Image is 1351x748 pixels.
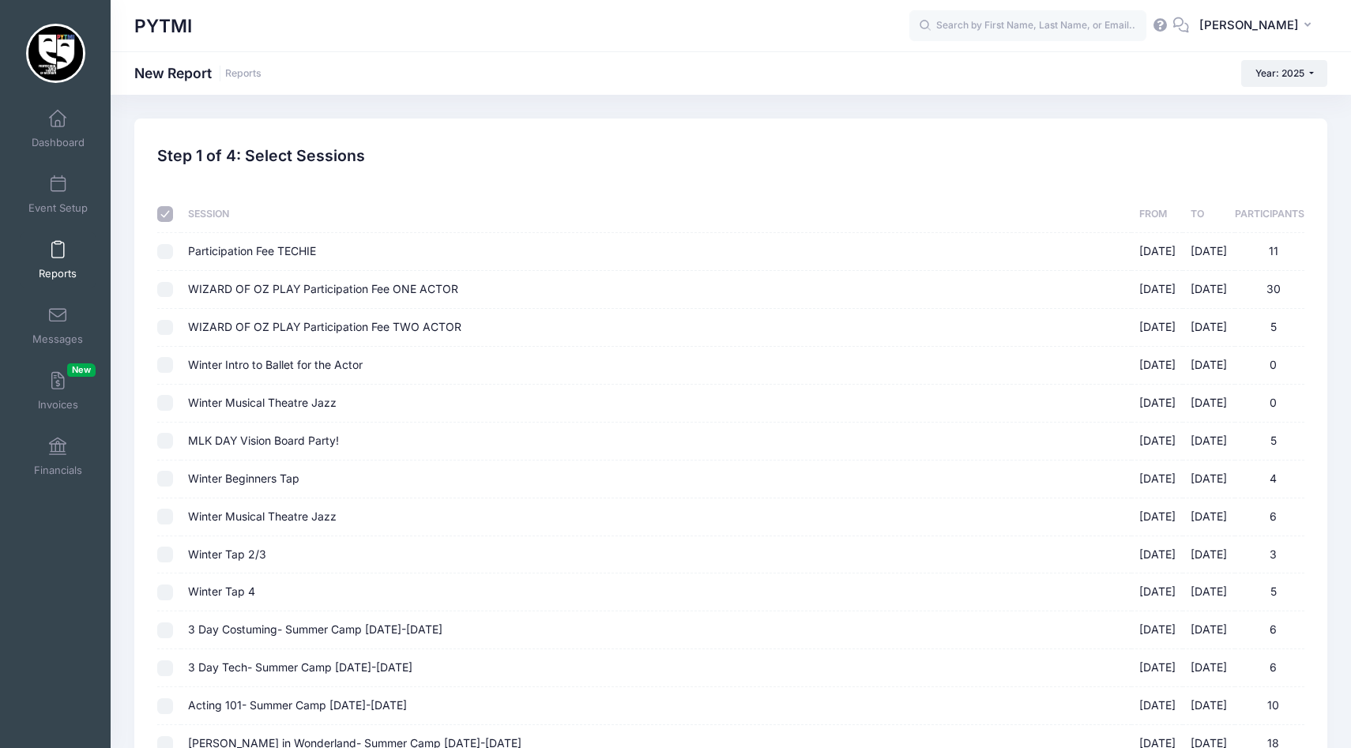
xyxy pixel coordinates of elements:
[909,10,1146,42] input: Search by First Name, Last Name, or Email...
[1131,460,1184,498] td: [DATE]
[1183,687,1235,725] td: [DATE]
[1183,649,1235,687] td: [DATE]
[1199,17,1299,34] span: [PERSON_NAME]
[1183,460,1235,498] td: [DATE]
[1131,573,1184,611] td: [DATE]
[1235,573,1304,611] td: 5
[26,24,85,83] img: PYTMI
[39,267,77,280] span: Reports
[188,244,316,257] span: Participation Fee TECHIE
[21,298,96,353] a: Messages
[1131,233,1184,271] td: [DATE]
[1183,573,1235,611] td: [DATE]
[1235,611,1304,649] td: 6
[1235,423,1304,460] td: 5
[188,547,266,561] span: Winter Tap 2/3
[1235,536,1304,574] td: 3
[1131,611,1184,649] td: [DATE]
[1183,611,1235,649] td: [DATE]
[1183,347,1235,385] td: [DATE]
[21,167,96,222] a: Event Setup
[188,282,458,295] span: WIZARD OF OZ PLAY Participation Fee ONE ACTOR
[188,660,412,674] span: 3 Day Tech- Summer Camp [DATE]-[DATE]
[1131,196,1184,233] th: From
[1131,687,1184,725] td: [DATE]
[21,363,96,419] a: InvoicesNew
[38,398,78,412] span: Invoices
[1183,385,1235,423] td: [DATE]
[1235,309,1304,347] td: 5
[1255,67,1304,79] span: Year: 2025
[1131,536,1184,574] td: [DATE]
[1131,649,1184,687] td: [DATE]
[34,464,82,477] span: Financials
[67,363,96,377] span: New
[1183,271,1235,309] td: [DATE]
[1131,423,1184,460] td: [DATE]
[1131,309,1184,347] td: [DATE]
[1241,60,1327,87] button: Year: 2025
[188,584,255,598] span: Winter Tap 4
[188,358,363,371] span: Winter Intro to Ballet for the Actor
[188,396,337,409] span: Winter Musical Theatre Jazz
[188,434,339,447] span: MLK DAY Vision Board Party!
[1131,347,1184,385] td: [DATE]
[1235,233,1304,271] td: 11
[134,8,192,44] h1: PYTMI
[188,622,442,636] span: 3 Day Costuming- Summer Camp [DATE]-[DATE]
[21,101,96,156] a: Dashboard
[1183,536,1235,574] td: [DATE]
[1189,8,1327,44] button: [PERSON_NAME]
[157,147,365,165] h2: Step 1 of 4: Select Sessions
[188,472,299,485] span: Winter Beginners Tap
[1131,271,1184,309] td: [DATE]
[1235,498,1304,536] td: 6
[1183,233,1235,271] td: [DATE]
[188,320,461,333] span: WIZARD OF OZ PLAY Participation Fee TWO ACTOR
[1235,271,1304,309] td: 30
[225,68,262,80] a: Reports
[28,201,88,215] span: Event Setup
[1235,385,1304,423] td: 0
[1131,498,1184,536] td: [DATE]
[1235,347,1304,385] td: 0
[1183,309,1235,347] td: [DATE]
[1183,196,1235,233] th: To
[21,429,96,484] a: Financials
[32,136,85,149] span: Dashboard
[181,196,1131,233] th: Session
[1235,649,1304,687] td: 6
[188,509,337,523] span: Winter Musical Theatre Jazz
[188,698,407,712] span: Acting 101- Summer Camp [DATE]-[DATE]
[1235,687,1304,725] td: 10
[134,65,262,81] h1: New Report
[1183,498,1235,536] td: [DATE]
[1183,423,1235,460] td: [DATE]
[1235,196,1304,233] th: Participants
[32,333,83,346] span: Messages
[1235,460,1304,498] td: 4
[1131,385,1184,423] td: [DATE]
[21,232,96,288] a: Reports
